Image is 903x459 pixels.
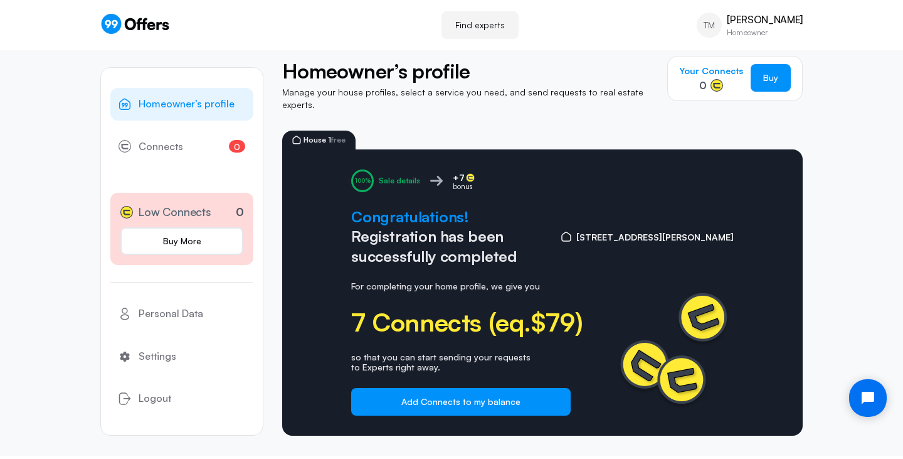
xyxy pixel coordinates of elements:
[727,14,803,26] p: [PERSON_NAME]
[727,29,803,36] p: Homeowner
[699,78,707,93] span: 0
[139,96,235,112] span: Homeowner’s profile
[379,176,420,186] div: Sale details
[282,56,655,86] h5: Homeowner’s profile
[304,136,346,144] span: House 1
[110,340,253,373] a: Settings
[110,383,253,416] button: Logout
[229,141,245,153] span: 0
[838,369,897,428] iframe: Tidio Chat
[576,230,734,244] span: [STREET_ADDRESS][PERSON_NAME]
[139,139,183,155] span: Connects
[351,207,517,227] span: Congratulations!
[453,171,465,185] span: +7
[110,88,253,121] a: Homeowner’s profile
[282,86,655,111] p: Manage your house profiles, select a service you need, and send requests to real estate experts.
[236,203,244,220] p: 0
[351,388,571,416] button: Add Connects to my balance
[110,298,253,330] a: Personal Data
[751,64,791,92] a: Buy
[139,306,203,322] span: Personal Data
[120,227,243,255] a: Buy More
[441,11,519,39] a: Find experts
[351,307,571,337] p: 7 Connects (eq.$79)
[453,181,475,192] p: bonus
[139,348,176,365] span: Settings
[679,64,743,78] p: Your Connects
[110,131,253,163] a: Connects0
[351,352,571,374] p: so that you can start sending your requests to Experts right away.
[351,207,517,266] p: Registration has been successfully completed
[331,135,346,144] span: free
[704,19,715,31] span: TM
[139,391,171,408] span: Logout
[351,281,571,292] p: For completing your home profile, we give you
[138,203,211,221] span: Low Connects
[611,286,734,410] img: Connects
